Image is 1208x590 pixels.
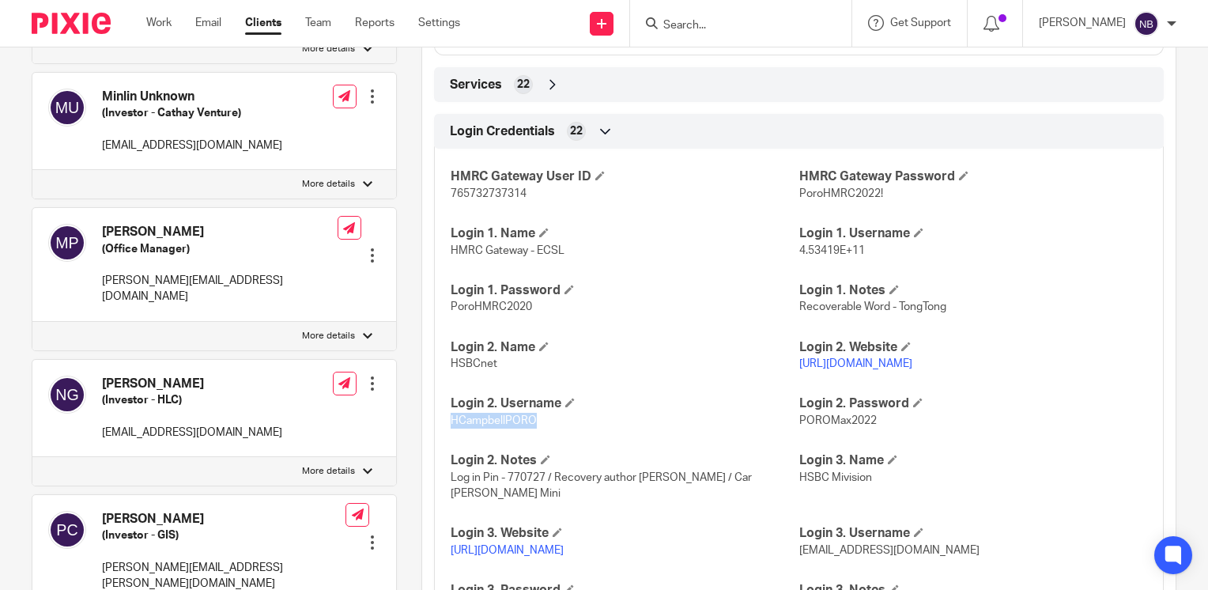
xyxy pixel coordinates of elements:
[302,465,355,478] p: More details
[799,525,1147,542] h4: Login 3. Username
[451,472,752,499] span: Log in Pin - 770727 / Recovery author [PERSON_NAME] / Car [PERSON_NAME] Mini
[451,225,798,242] h4: Login 1. Name
[302,43,355,55] p: More details
[245,15,281,31] a: Clients
[450,123,555,140] span: Login Credentials
[451,452,798,469] h4: Login 2. Notes
[799,545,980,556] span: [EMAIL_ADDRESS][DOMAIN_NAME]
[102,224,338,240] h4: [PERSON_NAME]
[799,339,1147,356] h4: Login 2. Website
[799,395,1147,412] h4: Login 2. Password
[102,89,282,105] h4: Minlin Unknown
[799,245,865,256] span: 4.53419E+11
[799,472,872,483] span: HSBC Mivision
[48,224,86,262] img: svg%3E
[451,245,564,256] span: HMRC Gateway - ECSL
[102,105,282,121] h5: (Investor - Cathay Venture)
[799,225,1147,242] h4: Login 1. Username
[32,13,111,34] img: Pixie
[355,15,394,31] a: Reports
[102,528,345,543] h5: (Investor - GIS)
[102,392,282,408] h5: (Investor - HLC)
[451,545,564,556] a: [URL][DOMAIN_NAME]
[102,273,338,305] p: [PERSON_NAME][EMAIL_ADDRESS][DOMAIN_NAME]
[451,358,497,369] span: HSBCnet
[799,358,912,369] a: [URL][DOMAIN_NAME]
[1039,15,1126,31] p: [PERSON_NAME]
[102,511,345,528] h4: [PERSON_NAME]
[1134,11,1159,36] img: svg%3E
[662,19,804,33] input: Search
[451,282,798,299] h4: Login 1. Password
[48,376,86,414] img: svg%3E
[102,241,338,257] h5: (Office Manager)
[451,301,532,312] span: PoroHMRC2020
[302,178,355,191] p: More details
[302,330,355,342] p: More details
[799,301,946,312] span: Recoverable Word - TongTong
[48,511,86,549] img: svg%3E
[890,17,951,28] span: Get Support
[305,15,331,31] a: Team
[195,15,221,31] a: Email
[450,77,502,93] span: Services
[451,415,537,426] span: HCampbellPORO
[799,452,1147,469] h4: Login 3. Name
[799,415,877,426] span: POROMax2022
[146,15,172,31] a: Work
[451,525,798,542] h4: Login 3. Website
[451,168,798,185] h4: HMRC Gateway User ID
[517,77,530,93] span: 22
[102,425,282,441] p: [EMAIL_ADDRESS][DOMAIN_NAME]
[48,89,86,127] img: svg%3E
[102,376,282,392] h4: [PERSON_NAME]
[102,138,282,153] p: [EMAIL_ADDRESS][DOMAIN_NAME]
[799,188,883,199] span: PoroHMRC2022!
[451,339,798,356] h4: Login 2. Name
[418,15,460,31] a: Settings
[799,168,1147,185] h4: HMRC Gateway Password
[799,282,1147,299] h4: Login 1. Notes
[451,188,527,199] span: 765732737314
[451,395,798,412] h4: Login 2. Username
[570,123,583,139] span: 22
